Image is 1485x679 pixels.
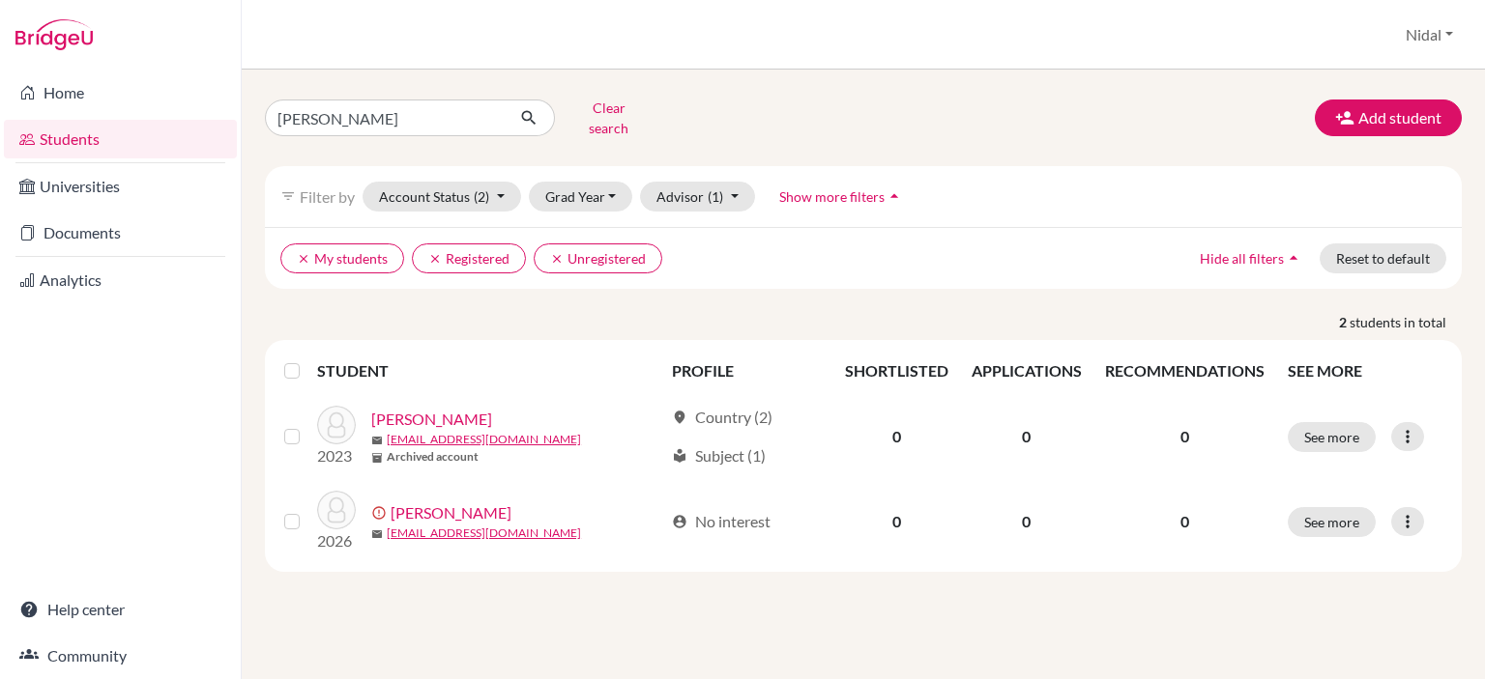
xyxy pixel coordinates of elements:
span: students in total [1350,312,1462,332]
button: clearMy students [280,243,404,273]
span: Show more filters [779,188,885,205]
a: [EMAIL_ADDRESS][DOMAIN_NAME] [387,431,581,448]
a: Universities [4,167,237,206]
button: Show more filtersarrow_drop_up [763,182,920,212]
span: error_outline [371,505,391,521]
a: Analytics [4,261,237,299]
span: (1) [708,188,723,205]
span: Filter by [300,187,355,206]
th: PROFILE [660,348,833,394]
img: Nassar, Zaid [317,491,356,529]
p: 0 [1105,425,1265,448]
i: clear [428,252,442,266]
td: 0 [833,394,960,479]
th: SEE MORE [1276,348,1454,394]
span: inventory_2 [371,452,383,464]
p: 2026 [317,529,356,552]
a: Help center [4,590,237,629]
a: Students [4,120,237,158]
span: (2) [474,188,489,205]
a: Home [4,73,237,112]
span: account_circle [672,514,687,529]
a: [PERSON_NAME] [391,501,511,524]
button: See more [1288,422,1376,452]
div: Country (2) [672,406,772,429]
a: [PERSON_NAME] [371,408,492,431]
p: 2023 [317,444,356,467]
button: Advisor(1) [640,182,755,212]
button: Hide all filtersarrow_drop_up [1183,243,1320,273]
button: Account Status(2) [363,182,521,212]
i: filter_list [280,188,296,204]
i: clear [550,252,564,266]
button: Grad Year [529,182,633,212]
span: local_library [672,448,687,464]
a: Community [4,637,237,675]
td: 0 [833,479,960,564]
th: APPLICATIONS [960,348,1093,394]
button: Nidal [1397,16,1462,53]
span: mail [371,435,383,446]
img: Nassar, Dyala [317,406,356,444]
button: clearUnregistered [534,243,662,273]
button: Add student [1315,99,1462,136]
i: clear [297,252,310,266]
input: Find student by name... [265,99,505,136]
button: clearRegistered [412,243,526,273]
img: Bridge-U [15,19,93,50]
th: SHORTLISTED [833,348,960,394]
b: Archived account [387,448,479,466]
strong: 2 [1339,312,1350,332]
i: arrow_drop_up [885,186,904,206]
button: See more [1288,507,1376,537]
div: Subject (1) [672,444,766,467]
i: arrow_drop_up [1284,248,1303,268]
button: Reset to default [1320,243,1446,273]
div: No interest [672,510,771,533]
p: 0 [1105,510,1265,533]
td: 0 [960,479,1093,564]
th: RECOMMENDATIONS [1093,348,1276,394]
span: Hide all filters [1200,250,1284,267]
span: location_on [672,410,687,425]
th: STUDENT [317,348,660,394]
a: [EMAIL_ADDRESS][DOMAIN_NAME] [387,524,581,542]
button: Clear search [555,93,662,143]
a: Documents [4,213,237,252]
td: 0 [960,394,1093,479]
span: mail [371,528,383,540]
